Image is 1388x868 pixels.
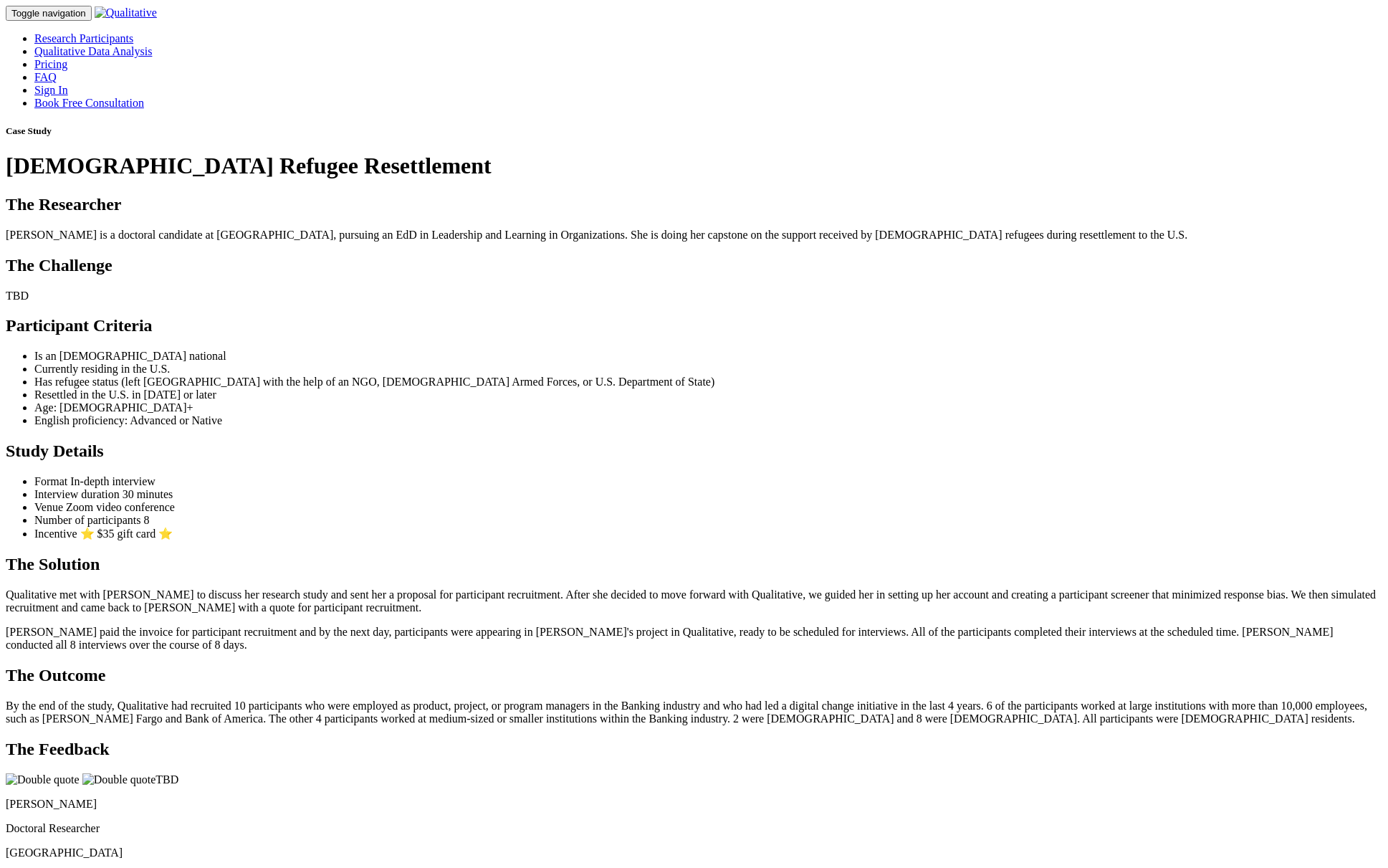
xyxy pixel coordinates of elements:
a: Book Free Consultation [34,97,144,109]
h2: Study Details [6,442,1382,461]
h2: The Challenge [6,256,1382,275]
h2: The Researcher [6,195,1382,214]
p: Doctoral Researcher [6,822,1382,835]
span: Incentive [34,528,77,540]
h2: The Solution [6,555,1382,574]
a: FAQ [34,71,57,83]
img: Qualitative [95,6,157,19]
li: Resettled in the U.S. in [DATE] or later [34,388,1382,401]
h2: Participant Criteria [6,316,1382,335]
span: Venue [34,501,63,513]
button: Toggle navigation [6,6,92,21]
p: Qualitative met with [PERSON_NAME] to discuss her research study and sent her a proposal for part... [6,588,1382,614]
p: By the end of the study, Qualitative had recruited 10 participants who were employed as product, ... [6,700,1382,725]
span: Number of participants [34,514,140,526]
span: 8 [143,514,149,526]
span: 30 minutes [123,488,173,500]
p: TBD [6,290,1382,302]
a: Qualitative Data Analysis [34,45,152,57]
span: Toggle navigation [11,8,86,19]
a: Pricing [34,58,67,70]
li: English proficiency: Advanced or Native [34,414,1382,427]
img: Double quote [82,773,156,786]
h1: [DEMOGRAPHIC_DATA] Refugee Resettlement [6,153,1382,179]
a: Sign In [34,84,68,96]
span: Format [34,475,67,487]
p: [PERSON_NAME] paid the invoice for participant recruitment and by the next day, participants were... [6,626,1382,652]
span: Interview duration [34,488,120,500]
span: Zoom video conference [66,501,175,513]
li: Currently residing in the U.S. [34,363,1382,376]
h5: Case Study [6,125,1382,137]
h2: The Feedback [6,740,1382,759]
p: TBD [6,773,1382,786]
li: Is an [DEMOGRAPHIC_DATA] national [34,350,1382,363]
span: In-depth interview [70,475,155,487]
span: ⭐ $35 gift card ⭐ [80,528,173,540]
img: Double quote [6,773,80,786]
li: Has refugee status (left [GEOGRAPHIC_DATA] with the help of an NGO, [DEMOGRAPHIC_DATA] Armed Forc... [34,376,1382,388]
p: [GEOGRAPHIC_DATA] [6,846,1382,859]
h2: The Outcome [6,666,1382,685]
p: [PERSON_NAME] is a doctoral candidate at [GEOGRAPHIC_DATA], pursuing an EdD in Leadership and Lea... [6,229,1382,242]
p: [PERSON_NAME] [6,798,1382,811]
li: Age: [DEMOGRAPHIC_DATA]+ [34,401,1382,414]
a: Research Participants [34,32,133,44]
